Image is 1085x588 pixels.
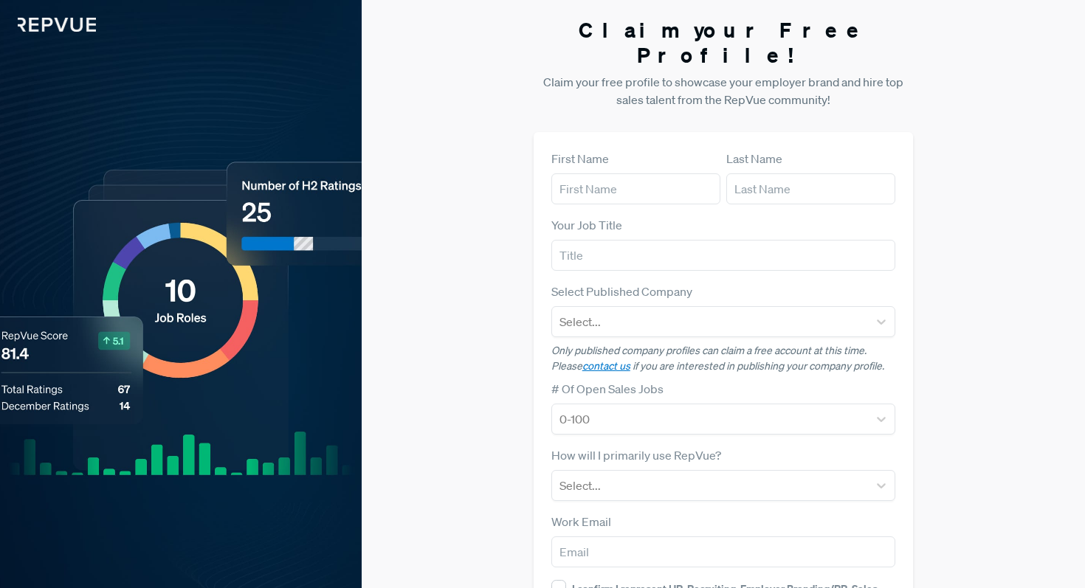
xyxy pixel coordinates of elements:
[534,73,914,108] p: Claim your free profile to showcase your employer brand and hire top sales talent from the RepVue...
[551,513,611,530] label: Work Email
[551,173,720,204] input: First Name
[551,283,692,300] label: Select Published Company
[551,343,896,374] p: Only published company profiles can claim a free account at this time. Please if you are interest...
[582,359,630,373] a: contact us
[726,173,895,204] input: Last Name
[551,150,609,167] label: First Name
[551,536,896,567] input: Email
[551,240,896,271] input: Title
[551,380,664,398] label: # Of Open Sales Jobs
[534,18,914,67] h3: Claim your Free Profile!
[726,150,782,167] label: Last Name
[551,446,721,464] label: How will I primarily use RepVue?
[551,216,622,234] label: Your Job Title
